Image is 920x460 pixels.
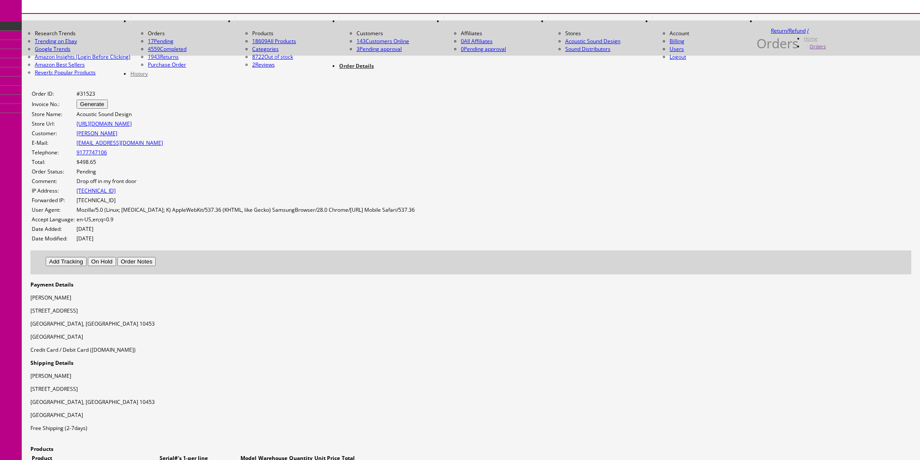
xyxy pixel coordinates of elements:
a: Purchase Order [148,61,186,68]
a: Reverb: Popular Products [35,69,130,77]
td: Accept Language: [31,215,75,224]
button: Generate [77,100,108,109]
p: [STREET_ADDRESS] [30,385,911,393]
p: [GEOGRAPHIC_DATA] [30,411,911,419]
a: Amazon Insights (Login Before Clicking) [35,53,130,61]
span: 8722 [252,53,264,60]
h1: Orders [757,40,798,47]
td: Order ID: [31,90,75,98]
a: Orders [810,43,826,50]
li: Research Trends [35,30,130,37]
a: 143Customers Online [357,37,409,45]
a: 4559Completed [148,45,187,53]
a: Return/Refund [771,27,806,34]
a: 3Pending approval [357,45,402,53]
td: [DATE] [76,225,415,233]
span: 0 [461,37,464,45]
p: [GEOGRAPHIC_DATA] [30,333,911,341]
a: Categories [252,45,279,53]
button: On Hold [88,257,116,266]
li: Products [252,30,339,37]
span: 3 [357,45,360,53]
td: Total: [31,158,75,167]
a: Order Details [339,62,374,70]
td: Pending [76,167,415,176]
a: Acoustic Sound Design [565,37,620,45]
td: User Agent: [31,206,75,214]
a: Amazon Best Sellers [35,61,130,69]
strong: Products [30,445,53,453]
span: 0 [461,45,464,53]
a: 0All Affiliates [461,37,493,45]
a: Logout [670,53,686,60]
td: [DATE] [76,234,415,243]
span: 17 [148,37,154,45]
a: Trending on Ebay [35,37,130,45]
td: Telephone: [31,148,75,157]
td: E-Mail: [31,139,75,147]
a: 9177747106 [77,149,107,156]
li: Account [670,30,757,37]
span: 2 [252,61,255,68]
td: Store Name: [31,110,75,119]
p: Free Shipping (2-7days) [30,424,911,432]
li: Orders [148,30,235,37]
td: Mozilla/5.0 (Linux; [MEDICAL_DATA]; K) AppleWebKit/537.36 (KHTML, like Gecko) SamsungBrowser/28.0... [76,206,415,214]
td: IP Address: [31,187,75,195]
td: Comment: [31,177,75,186]
td: Store Url: [31,120,75,128]
span: 143 [357,37,366,45]
td: Drop off in my front door [76,177,415,186]
span: 1943 [148,53,160,60]
a: 17Pending [148,37,235,45]
td: [TECHNICAL_ID] [76,196,415,205]
button: Order Notes [117,257,156,266]
td: $498.65 [76,158,415,167]
td: Date Added: [31,225,75,233]
a: 8722Out of stock [252,53,293,60]
p: [STREET_ADDRESS] [30,307,911,315]
a: [TECHNICAL_ID] [77,187,116,194]
a: 18609All Products [252,37,296,45]
strong: Shipping Details [30,359,73,367]
td: en-US,en;q=0.9 [76,215,415,224]
p: [GEOGRAPHIC_DATA], [GEOGRAPHIC_DATA] 10453 [30,320,911,328]
a: Users [670,45,684,53]
a: [EMAIL_ADDRESS][DOMAIN_NAME] [77,139,163,147]
a: / [807,27,809,34]
a: 0Pending approval [461,45,506,53]
a: 1943Returns [148,53,179,60]
p: [GEOGRAPHIC_DATA], [GEOGRAPHIC_DATA] 10453 [30,398,911,406]
td: Forwarded IP: [31,196,75,205]
p: [PERSON_NAME] [30,294,911,302]
a: HELP [757,16,771,26]
a: Billing [670,37,684,45]
button: Add Tracking [46,257,87,266]
p: Credit Card / Debit Card ([DOMAIN_NAME]) [30,346,911,354]
a: 2Reviews [252,61,275,68]
a: History [130,70,148,77]
td: Acoustic Sound Design [76,110,415,119]
strong: Payment Details [30,281,73,288]
a: Google Trends [35,45,130,53]
li: Affiliates [461,30,548,37]
td: Date Modified: [31,234,75,243]
li: Stores [565,30,652,37]
td: Invoice No.: [31,99,75,109]
a: Home [804,35,817,42]
a: [PERSON_NAME] [77,130,117,137]
p: [PERSON_NAME] [30,372,911,380]
span: 4559 [148,45,160,53]
td: #31523 [76,90,415,98]
span: 18609 [252,37,267,45]
a: [URL][DOMAIN_NAME] [77,120,132,127]
td: Order Status: [31,167,75,176]
a: Sound Distributors [565,45,610,53]
li: Customers [357,30,443,37]
td: Customer: [31,129,75,138]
